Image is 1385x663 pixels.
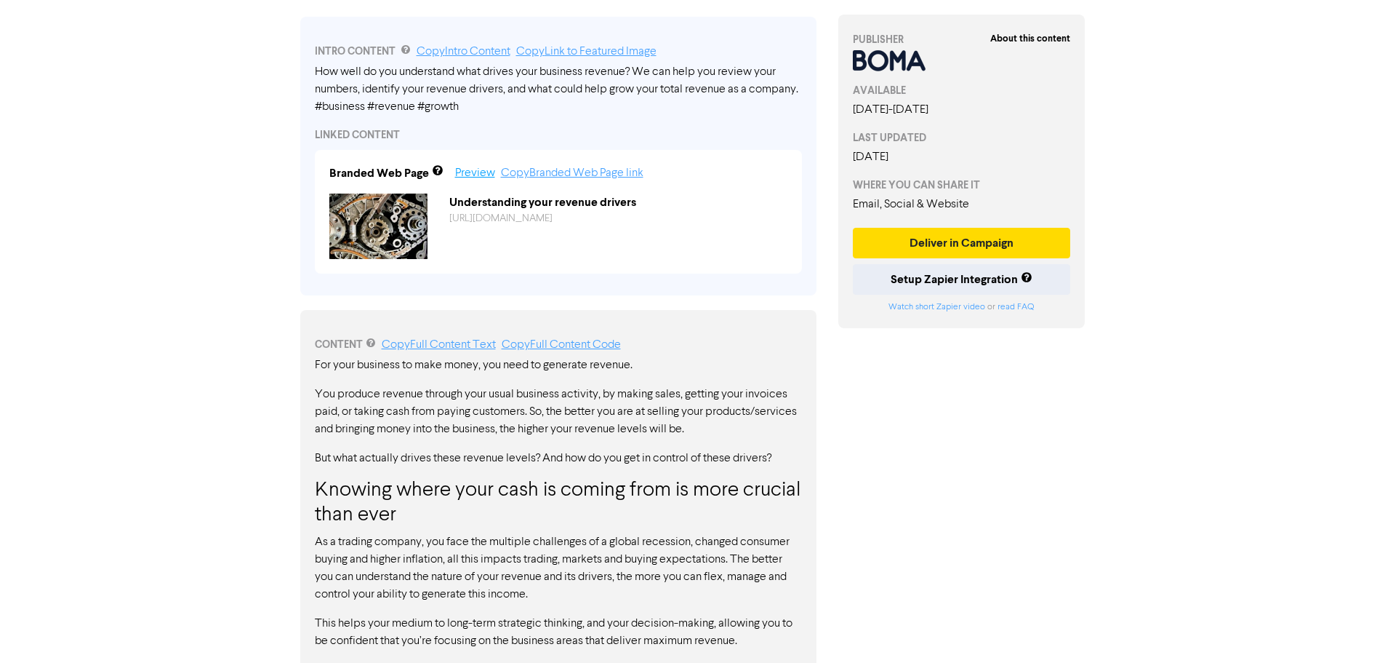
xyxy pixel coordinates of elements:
strong: About this content [990,33,1070,44]
a: [URL][DOMAIN_NAME] [449,213,553,223]
p: You produce revenue through your usual business activity, by making sales, getting your invoices ... [315,386,802,438]
div: Understanding your revenue drivers [438,194,798,211]
button: Deliver in Campaign [853,228,1071,258]
button: Setup Zapier Integration [853,264,1071,295]
a: read FAQ [997,303,1034,311]
a: Preview [455,167,495,179]
p: But what actually drives these revenue levels? And how do you get in control of these drivers? [315,450,802,467]
p: This helps your medium to long-term strategic thinking, and your decision-making, allowing you to... [315,615,802,650]
div: PUBLISHER [853,32,1071,47]
div: LINKED CONTENT [315,127,802,143]
div: CONTENT [315,336,802,354]
div: WHERE YOU CAN SHARE IT [853,178,1071,193]
p: For your business to make money, you need to generate revenue. [315,357,802,374]
div: https://public2.bomamarketing.com/cp/7GZUp3ZcGx9o697L81gWUY?sa=yNqjHmF1 [438,211,798,226]
iframe: Chat Widget [1203,506,1385,663]
div: Email, Social & Website [853,196,1071,213]
div: How well do you understand what drives your business revenue? We can help you review your numbers... [315,63,802,116]
div: [DATE] - [DATE] [853,101,1071,119]
a: Copy Link to Featured Image [516,46,657,57]
div: [DATE] [853,148,1071,166]
div: Branded Web Page [329,164,429,182]
div: or [853,301,1071,314]
a: Copy Intro Content [417,46,510,57]
a: Watch short Zapier video [888,303,985,311]
h3: Knowing where your cash is coming from is more crucial than ever [315,479,802,528]
div: LAST UPDATED [853,130,1071,146]
div: INTRO CONTENT [315,43,802,60]
a: Copy Branded Web Page link [501,167,643,179]
div: AVAILABLE [853,83,1071,98]
a: Copy Full Content Text [382,339,496,351]
a: Copy Full Content Code [502,339,621,351]
p: As a trading company, you face the multiple challenges of a global recession, changed consumer bu... [315,533,802,603]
